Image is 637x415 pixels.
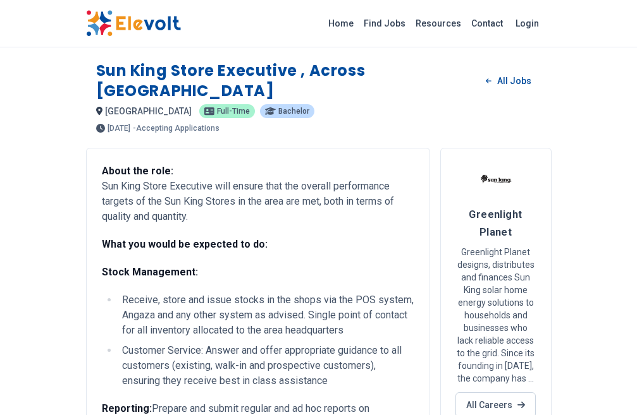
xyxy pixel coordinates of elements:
p: Sun King Store Executive will ensure that the overall performance targets of the Sun King Stores ... [102,164,414,224]
p: - Accepting Applications [133,124,220,132]
p: Greenlight Planet designs, distributes and finances Sun King solar home energy solutions to house... [456,246,536,385]
strong: What you would be expected to do: [102,238,268,250]
img: Greenlight Planet [480,164,512,195]
a: Home [323,13,359,33]
span: Bachelor [278,107,309,115]
a: Find Jobs [359,13,411,33]
span: [DATE] [108,124,130,132]
strong: Stock Management: [102,266,198,278]
span: Full-time [217,107,250,115]
span: Greenlight Planet [469,208,523,238]
a: Contact [466,13,508,33]
a: Login [508,11,547,36]
span: [GEOGRAPHIC_DATA] [105,106,192,116]
li: Receive, store and issue stocks in the shops via the POS system, Angaza and any other system as a... [118,292,414,338]
li: Customer Service: Answer and offer appropriate guidance to all customers (existing, walk-in and p... [118,343,414,388]
a: All Jobs [476,71,541,90]
a: Resources [411,13,466,33]
strong: Reporting: [102,402,152,414]
img: Elevolt [86,10,181,37]
h1: Sun King Store Executive , Across [GEOGRAPHIC_DATA] [96,61,476,101]
strong: About the role: [102,165,173,177]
